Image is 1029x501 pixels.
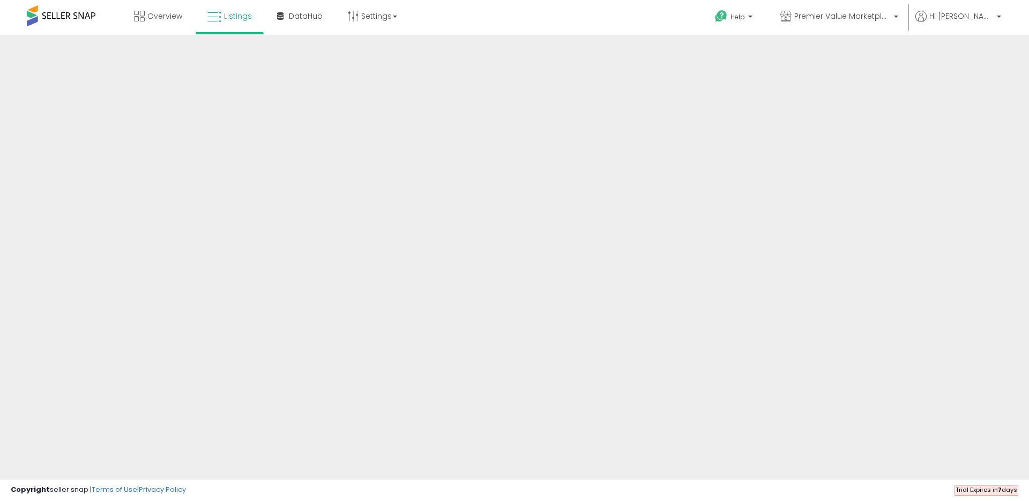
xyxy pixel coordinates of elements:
[794,11,891,21] span: Premier Value Marketplace LLC
[714,10,728,23] i: Get Help
[147,11,182,21] span: Overview
[706,2,763,35] a: Help
[289,11,323,21] span: DataHub
[929,11,994,21] span: Hi [PERSON_NAME]
[915,11,1001,35] a: Hi [PERSON_NAME]
[224,11,252,21] span: Listings
[730,12,745,21] span: Help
